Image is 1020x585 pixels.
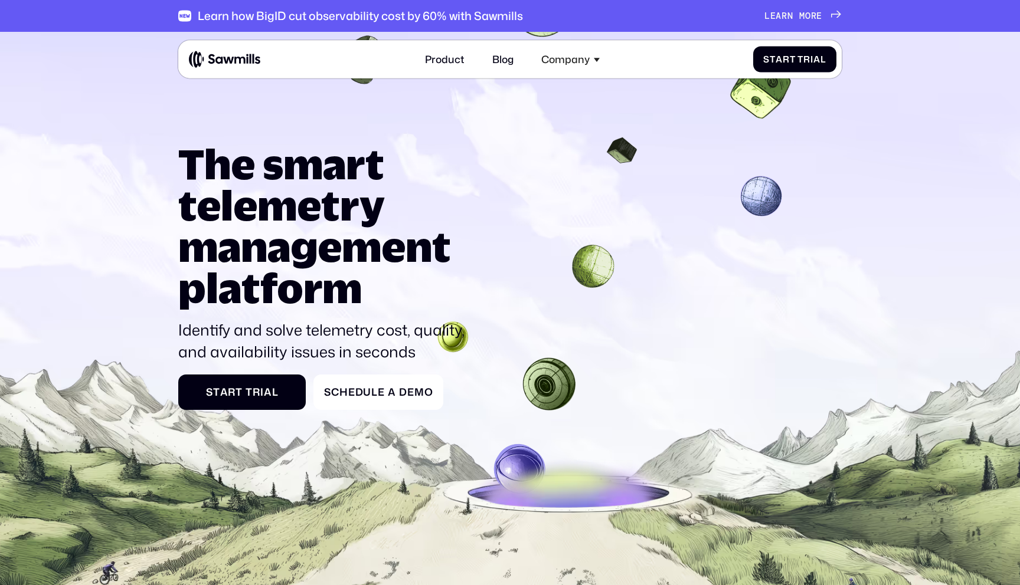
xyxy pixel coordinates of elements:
span: m [414,386,424,399]
span: T [246,386,253,399]
span: d [355,386,364,399]
span: t [236,386,243,399]
span: l [272,386,279,399]
span: L [764,11,770,21]
span: o [805,11,811,21]
div: Company [534,45,607,73]
span: a [388,386,396,399]
span: a [264,386,272,399]
span: i [260,386,264,399]
span: i [810,54,813,65]
a: Product [417,45,472,73]
span: u [363,386,371,399]
span: r [253,386,260,399]
h1: The smart telemetry management platform [178,143,474,308]
span: r [811,11,817,21]
span: l [371,386,378,399]
span: e [348,386,355,399]
span: a [813,54,820,65]
span: c [331,386,339,399]
span: r [228,386,236,399]
span: o [424,386,433,399]
span: t [213,386,220,399]
a: ScheduleaDemo [313,374,443,410]
span: a [776,11,782,21]
span: m [799,11,805,21]
span: t [790,54,796,65]
span: r [803,54,810,65]
a: Blog [485,45,521,73]
span: e [378,386,385,399]
span: l [820,54,826,65]
span: S [763,54,770,65]
span: t [770,54,776,65]
span: h [339,386,348,399]
span: S [324,386,331,399]
span: T [797,54,803,65]
span: r [783,54,790,65]
a: StartTrial [178,374,306,410]
span: a [220,386,228,399]
span: e [770,11,776,21]
span: D [399,386,407,399]
span: n [787,11,793,21]
div: Company [541,53,590,65]
a: StartTrial [753,47,836,73]
a: Learnmore [764,11,842,21]
span: a [776,54,783,65]
p: Identify and solve telemetry cost, quality, and availability issues in seconds [178,319,474,362]
span: S [206,386,213,399]
div: Learn how BigID cut observability cost by 60% with Sawmills [198,9,523,22]
span: r [782,11,787,21]
span: e [816,11,822,21]
span: e [407,386,414,399]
